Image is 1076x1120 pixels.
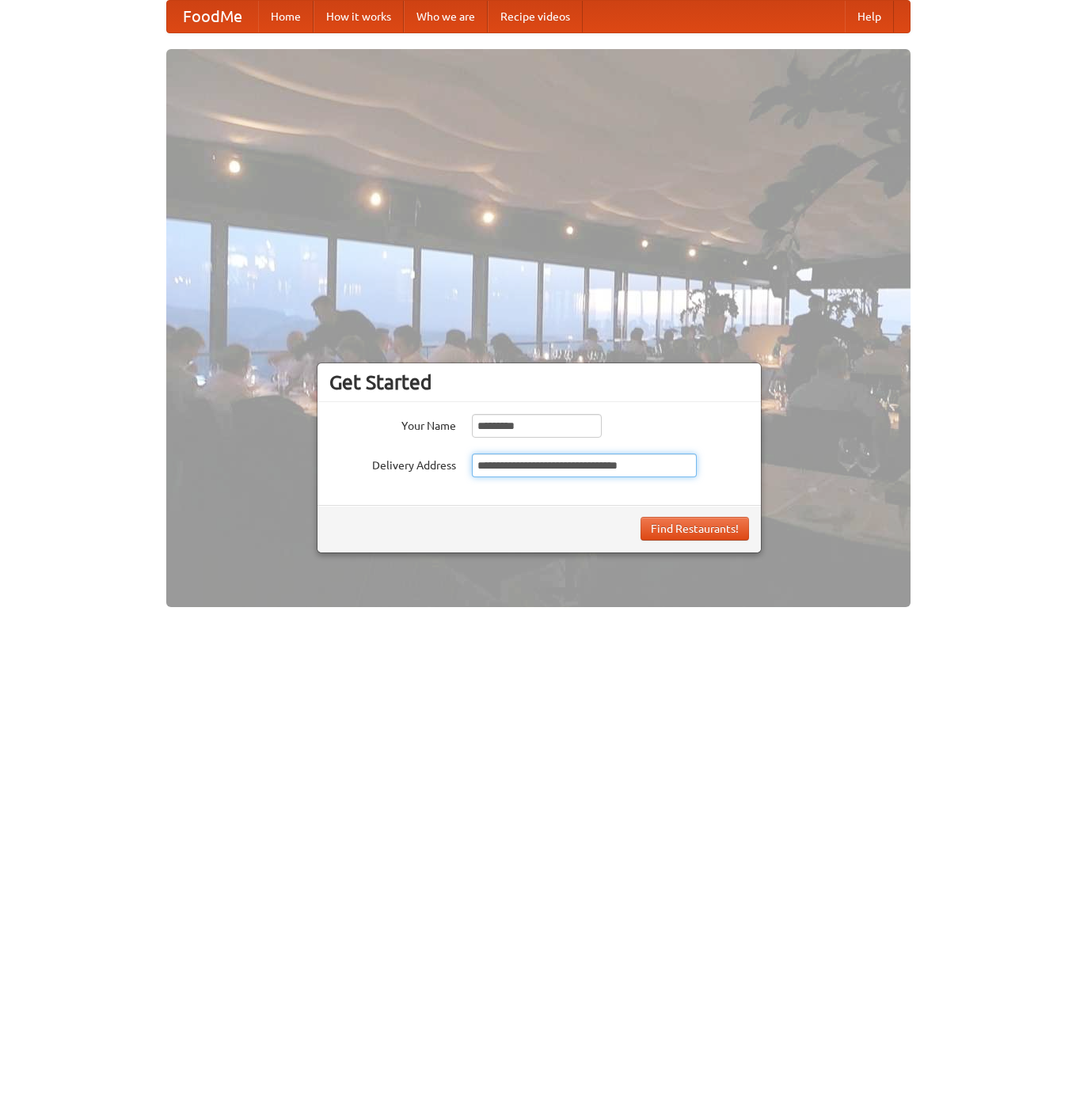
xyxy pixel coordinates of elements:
label: Delivery Address [329,454,456,473]
a: Help [845,1,894,32]
a: Who we are [404,1,488,32]
a: Home [258,1,314,32]
a: FoodMe [167,1,258,32]
label: Your Name [329,414,456,434]
a: How it works [314,1,404,32]
h3: Get Started [329,370,749,394]
a: Recipe videos [488,1,583,32]
button: Find Restaurants! [641,517,749,541]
